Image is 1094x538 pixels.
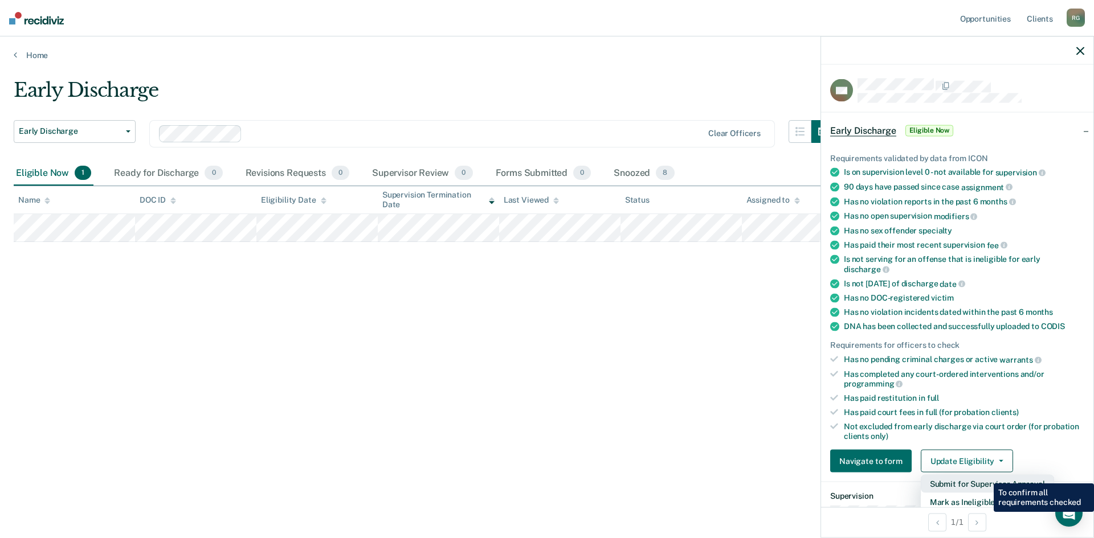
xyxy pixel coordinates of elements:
span: CODIS [1041,322,1065,331]
span: Early Discharge [830,125,896,136]
span: date [940,279,965,288]
button: Previous Opportunity [928,513,946,531]
div: Has no violation reports in the past 6 [844,196,1084,207]
div: Clear officers [708,129,761,138]
div: Revisions Requests [243,161,352,186]
div: Open Intercom Messenger [1055,499,1083,527]
div: Requirements for officers to check [830,340,1084,350]
div: Has paid court fees in full (for probation [844,408,1084,417]
a: Home [14,50,1080,60]
span: 0 [455,166,472,180]
span: 0 [573,166,591,180]
button: Update Eligibility [921,450,1013,473]
span: 0 [332,166,349,180]
div: Supervisor Review [370,161,475,186]
div: DNA has been collected and successfully uploaded to [844,322,1084,331]
div: Status [625,195,650,205]
img: Recidiviz [9,12,64,24]
span: programming [844,379,903,388]
span: victim [931,293,954,302]
div: Has no pending criminal charges or active [844,355,1084,365]
div: Has paid restitution in [844,393,1084,403]
span: discharge [844,265,889,274]
div: Last Viewed [504,195,559,205]
div: Requirements validated by data from ICON [830,153,1084,163]
div: Not excluded from early discharge via court order (for probation clients [844,421,1084,441]
span: assignment [961,182,1013,191]
div: Supervision Termination Date [382,190,495,210]
div: Has paid their most recent supervision [844,240,1084,250]
div: Ready for Discharge [112,161,224,186]
div: Assigned to [746,195,800,205]
div: 90 days have passed since case [844,182,1084,192]
span: 0 [205,166,222,180]
span: months [980,197,1016,206]
div: R G [1067,9,1085,27]
a: Navigate to form [830,450,916,473]
div: Has completed any court-ordered interventions and/or [844,369,1084,388]
div: 1 / 1 [821,507,1093,537]
span: fee [987,240,1007,249]
div: Has no sex offender [844,225,1084,235]
dt: Supervision [830,491,1084,501]
div: Snoozed [611,161,676,186]
span: Eligible Now [905,125,954,136]
button: Navigate to form [830,450,912,473]
button: Submit for Supervisor Approval [921,475,1054,493]
span: supervision [995,168,1046,177]
div: Early Discharge [14,79,834,111]
div: Is on supervision level 0 - not available for [844,167,1084,178]
div: Eligible Now [14,161,93,186]
span: full [927,393,939,403]
div: DOC ID [140,195,176,205]
div: Name [18,195,50,205]
span: warrants [999,355,1042,364]
div: Is not serving for an offense that is ineligible for early [844,254,1084,274]
div: Has no violation incidents dated within the past 6 [844,307,1084,317]
div: Is not [DATE] of discharge [844,278,1084,289]
button: Mark as Ineligible [921,493,1054,511]
span: 1 [75,166,91,180]
span: Early Discharge [19,126,121,136]
span: clients) [991,408,1019,417]
span: specialty [919,225,952,235]
div: Early DischargeEligible Now [821,112,1093,149]
span: only) [871,431,888,440]
button: Next Opportunity [968,513,986,531]
div: Eligibility Date [261,195,326,205]
span: 8 [656,166,674,180]
span: months [1026,307,1053,317]
span: modifiers [934,212,978,221]
div: Has no DOC-registered [844,293,1084,303]
div: Forms Submitted [493,161,594,186]
div: Has no open supervision [844,211,1084,221]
